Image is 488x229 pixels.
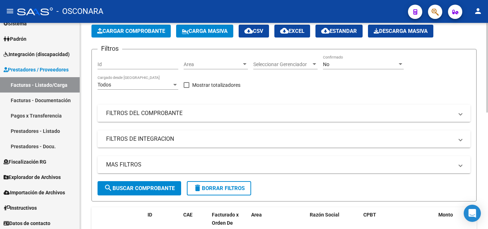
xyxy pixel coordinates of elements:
[438,212,453,218] span: Monto
[239,25,269,38] button: CSV
[4,173,61,181] span: Explorador de Archivos
[4,50,70,58] span: Integración (discapacidad)
[280,28,304,34] span: EXCEL
[368,25,433,38] app-download-masive: Descarga masiva de comprobantes (adjuntos)
[98,181,181,195] button: Buscar Comprobante
[363,212,376,218] span: CPBT
[4,204,37,212] span: Instructivos
[4,20,27,28] span: Sistema
[187,181,251,195] button: Borrar Filtros
[98,156,470,173] mat-expansion-panel-header: MAS FILTROS
[315,25,363,38] button: Estandar
[193,185,245,191] span: Borrar Filtros
[106,109,453,117] mat-panel-title: FILTROS DEL COMPROBANTE
[97,28,165,34] span: Cargar Comprobante
[212,212,239,226] span: Facturado x Orden De
[280,26,289,35] mat-icon: cloud_download
[244,26,253,35] mat-icon: cloud_download
[464,205,481,222] div: Open Intercom Messenger
[183,212,193,218] span: CAE
[104,184,113,192] mat-icon: search
[321,26,330,35] mat-icon: cloud_download
[192,81,240,89] span: Mostrar totalizadores
[104,185,175,191] span: Buscar Comprobante
[310,212,339,218] span: Razón Social
[148,212,152,218] span: ID
[4,35,26,43] span: Padrón
[4,219,50,227] span: Datos de contacto
[98,105,470,122] mat-expansion-panel-header: FILTROS DEL COMPROBANTE
[253,61,311,68] span: Seleccionar Gerenciador
[4,189,65,196] span: Importación de Archivos
[474,7,482,15] mat-icon: person
[4,66,69,74] span: Prestadores / Proveedores
[4,158,46,166] span: Fiscalización RG
[184,61,241,68] span: Area
[251,212,262,218] span: Area
[106,135,453,143] mat-panel-title: FILTROS DE INTEGRACION
[56,4,103,19] span: - OSCONARA
[274,25,310,38] button: EXCEL
[244,28,263,34] span: CSV
[374,28,428,34] span: Descarga Masiva
[193,184,202,192] mat-icon: delete
[321,28,357,34] span: Estandar
[98,82,111,88] span: Todos
[98,130,470,148] mat-expansion-panel-header: FILTROS DE INTEGRACION
[6,7,14,15] mat-icon: menu
[106,161,453,169] mat-panel-title: MAS FILTROS
[98,44,122,54] h3: Filtros
[91,25,171,38] button: Cargar Comprobante
[182,28,228,34] span: Carga Masiva
[176,25,233,38] button: Carga Masiva
[323,61,329,67] span: No
[368,25,433,38] button: Descarga Masiva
